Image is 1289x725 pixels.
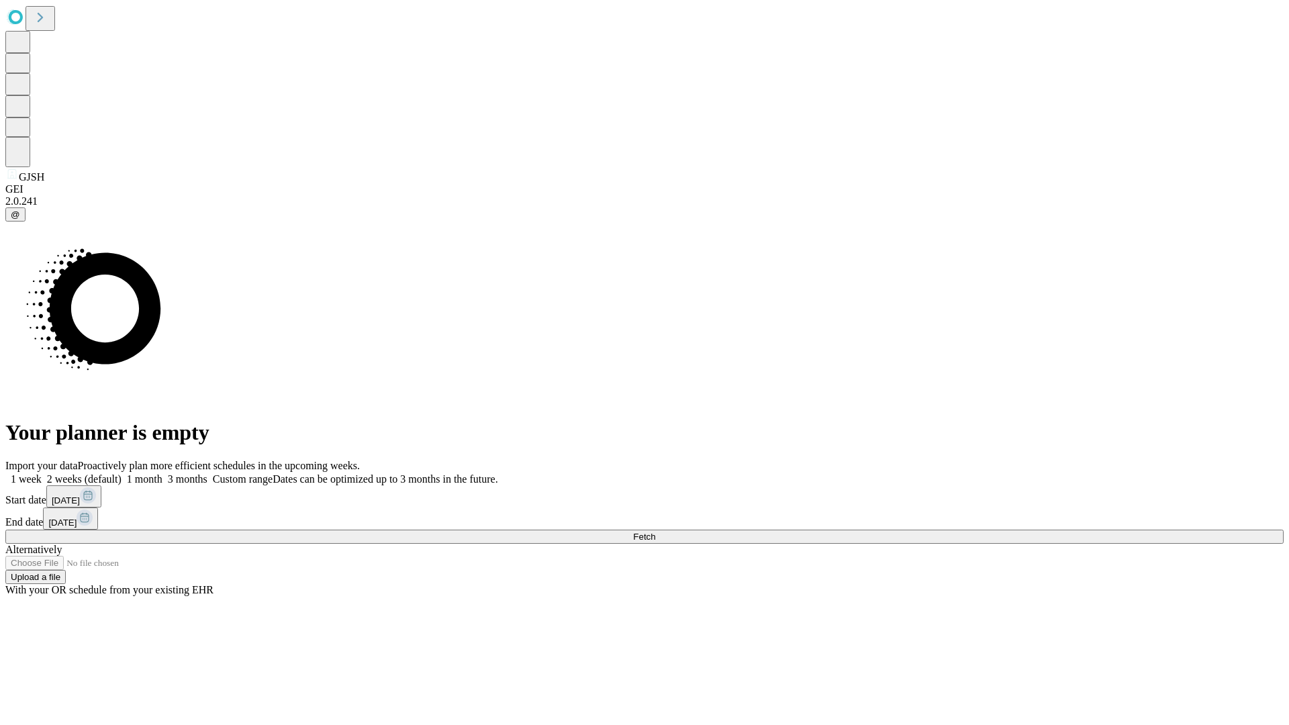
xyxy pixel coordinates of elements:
span: Alternatively [5,544,62,555]
button: Fetch [5,530,1284,544]
button: [DATE] [43,507,98,530]
div: Start date [5,485,1284,507]
span: Fetch [633,532,655,542]
span: 1 month [127,473,162,485]
span: Custom range [213,473,273,485]
div: 2.0.241 [5,195,1284,207]
button: Upload a file [5,570,66,584]
span: 3 months [168,473,207,485]
div: GEI [5,183,1284,195]
span: With your OR schedule from your existing EHR [5,584,213,595]
div: End date [5,507,1284,530]
span: Import your data [5,460,78,471]
button: @ [5,207,26,222]
button: [DATE] [46,485,101,507]
span: GJSH [19,171,44,183]
span: Proactively plan more efficient schedules in the upcoming weeks. [78,460,360,471]
h1: Your planner is empty [5,420,1284,445]
span: [DATE] [48,518,77,528]
span: 2 weeks (default) [47,473,122,485]
span: 1 week [11,473,42,485]
span: [DATE] [52,495,80,505]
span: @ [11,209,20,220]
span: Dates can be optimized up to 3 months in the future. [273,473,497,485]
